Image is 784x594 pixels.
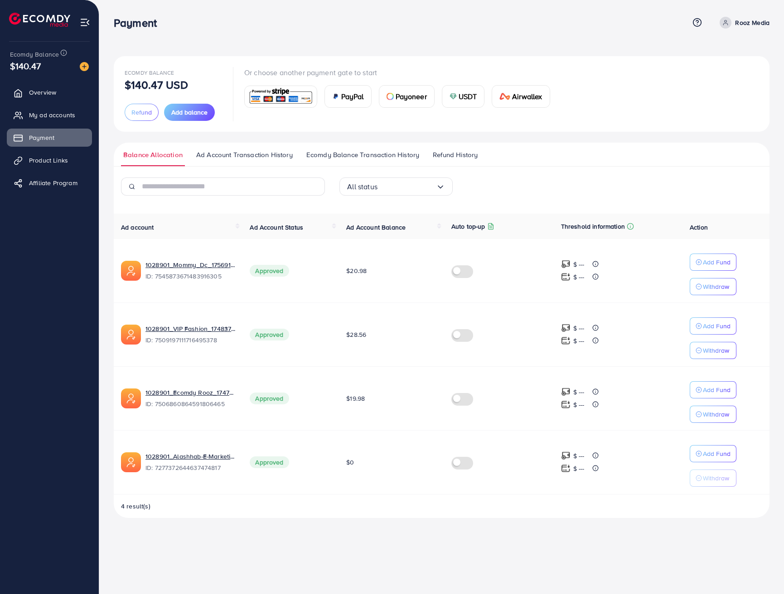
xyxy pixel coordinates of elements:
span: $0 [346,458,354,467]
img: ic-ads-acc.e4c84228.svg [121,452,141,472]
span: Approved [250,393,289,404]
img: image [80,62,89,71]
span: ID: 7506860864591806465 [145,399,235,408]
img: top-up amount [561,336,571,345]
a: cardPayPal [324,85,372,108]
span: $20.98 [346,266,367,275]
button: Refund [125,104,159,121]
span: Refund History [433,150,478,160]
p: $ --- [573,450,585,461]
p: Add Fund [703,448,731,459]
span: Overview [29,88,56,97]
a: cardUSDT [442,85,485,108]
div: Search for option [339,177,453,196]
span: $19.98 [346,394,365,403]
a: card [244,86,317,108]
a: cardAirwallex [492,85,550,108]
img: top-up amount [561,387,571,397]
h3: Payment [114,16,164,29]
img: top-up amount [561,272,571,282]
a: Product Links [7,151,92,169]
img: top-up amount [561,323,571,333]
p: Add Fund [703,257,731,268]
span: $28.56 [346,330,366,339]
img: top-up amount [561,400,571,409]
span: Ecomdy Balance [125,69,174,77]
p: $ --- [573,335,585,346]
a: My ad accounts [7,106,92,124]
iframe: Chat [745,553,777,587]
span: Action [690,223,708,232]
a: 1028901_VIP Fashion_1748371246553 [145,324,235,333]
span: ID: 7509197111716495378 [145,335,235,345]
a: Payment [7,129,92,147]
span: ID: 7545873671483916305 [145,272,235,281]
a: 1028901_Ecomdy Rooz_1747827253895 [145,388,235,397]
span: Ecomdy Balance Transaction History [306,150,419,160]
a: Rooz Media [716,17,769,29]
p: $ --- [573,272,585,283]
p: $ --- [573,259,585,270]
span: Balance Allocation [123,150,183,160]
button: Add Fund [690,254,736,271]
button: Withdraw [690,469,736,487]
span: Approved [250,456,289,468]
p: $ --- [573,387,585,398]
span: Ad Account Status [250,223,303,232]
img: menu [80,17,90,28]
img: card [332,93,339,100]
span: Add balance [171,108,208,117]
p: $ --- [573,323,585,334]
input: Search for option [377,180,436,194]
button: Add Fund [690,445,736,462]
img: top-up amount [561,451,571,460]
p: Withdraw [703,409,729,420]
button: Add Fund [690,381,736,398]
span: ID: 7277372644637474817 [145,463,235,472]
button: Add Fund [690,317,736,335]
img: ic-ads-acc.e4c84228.svg [121,325,141,345]
span: Refund [131,108,152,117]
img: ic-ads-acc.e4c84228.svg [121,261,141,281]
button: Withdraw [690,406,736,423]
p: $ --- [573,463,585,474]
p: $140.47 USD [125,79,188,90]
span: My ad accounts [29,110,75,120]
img: top-up amount [561,464,571,473]
img: card [499,93,510,100]
p: Or choose another payment gate to start [244,67,557,78]
p: Withdraw [703,345,729,356]
div: <span class='underline'>1028901_Alashhab-E-Marketing_1694395386739</span></br>7277372644637474817 [145,452,235,473]
a: cardPayoneer [379,85,435,108]
div: <span class='underline'>1028901_Mommy_Dc_1756910643411</span></br>7545873671483916305 [145,260,235,281]
a: Affiliate Program [7,174,92,192]
p: Threshold information [561,221,625,232]
p: Add Fund [703,384,731,395]
p: $ --- [573,399,585,410]
span: USDT [459,91,477,102]
span: Affiliate Program [29,178,77,187]
button: Add balance [164,104,215,121]
button: Withdraw [690,342,736,359]
p: Auto top-up [451,221,485,232]
p: Rooz Media [735,17,769,28]
span: Approved [250,329,289,340]
img: top-up amount [561,259,571,269]
div: <span class='underline'>1028901_VIP Fashion_1748371246553</span></br>7509197111716495378 [145,324,235,345]
a: logo [9,13,70,27]
img: card [450,93,457,100]
button: Withdraw [690,278,736,295]
span: Airwallex [512,91,542,102]
p: Withdraw [703,473,729,484]
p: Withdraw [703,281,729,292]
span: All status [347,180,377,194]
span: Approved [250,265,289,277]
span: Ad Account Transaction History [196,150,293,160]
p: Add Fund [703,321,731,331]
div: <span class='underline'>1028901_Ecomdy Rooz_1747827253895</span></br>7506860864591806465 [145,388,235,409]
span: Ecomdy Balance [10,50,59,59]
a: 1028901_Mommy_Dc_1756910643411 [145,260,235,269]
a: Overview [7,83,92,101]
span: 4 result(s) [121,502,150,511]
span: PayPal [341,91,364,102]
